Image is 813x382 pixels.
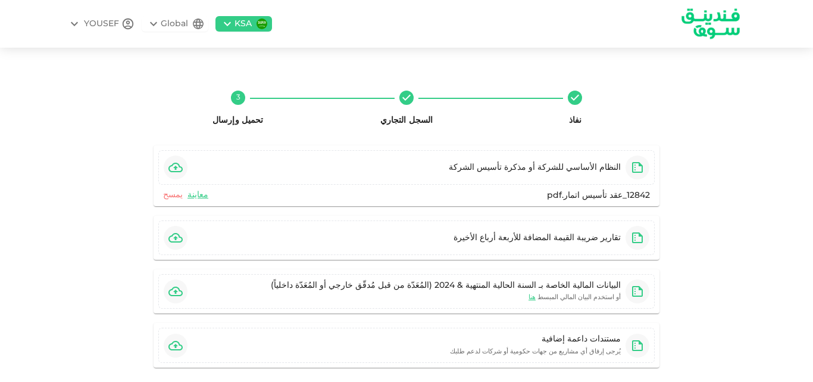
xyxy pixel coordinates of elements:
[529,291,621,303] small: أو استخدم البيان المالي المبسط
[569,116,582,125] span: نفاذ
[529,294,536,300] span: هنا
[236,94,240,101] text: 3
[380,116,433,125] span: السجل التجاري
[547,190,650,201] div: 12842_عقد تأسيس اتمار.pdf
[666,1,755,46] img: logo
[161,18,188,30] div: Global
[676,1,746,46] a: logo
[450,349,621,355] small: يُرجى إرفاق أي مشاريع من جهات حكومية أو شركات لدعم طلبك
[449,162,621,173] div: النظام الأساسي للشركة أو مذكرة تأسيس الشركة
[271,279,621,291] div: البيانات المالية الخاصة بـ السنة الحالية المنتهية & 2024 (المُعَدّة من قبل مُدقّق خارجي أو المُعَ...
[450,333,621,345] div: مستندات داعمة إضافية
[187,190,208,201] a: معاينة
[454,232,621,244] div: تقارير ضريبة القيمة المضافة للأربعة أرباع الأخيرة
[163,190,183,201] a: يمسح
[212,116,264,125] span: تحميل وإرسال
[234,18,252,30] div: KSA
[257,18,267,29] img: flag-sa.b9a346574cdc8950dd34b50780441f57.svg
[84,18,119,30] div: YOUSEF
